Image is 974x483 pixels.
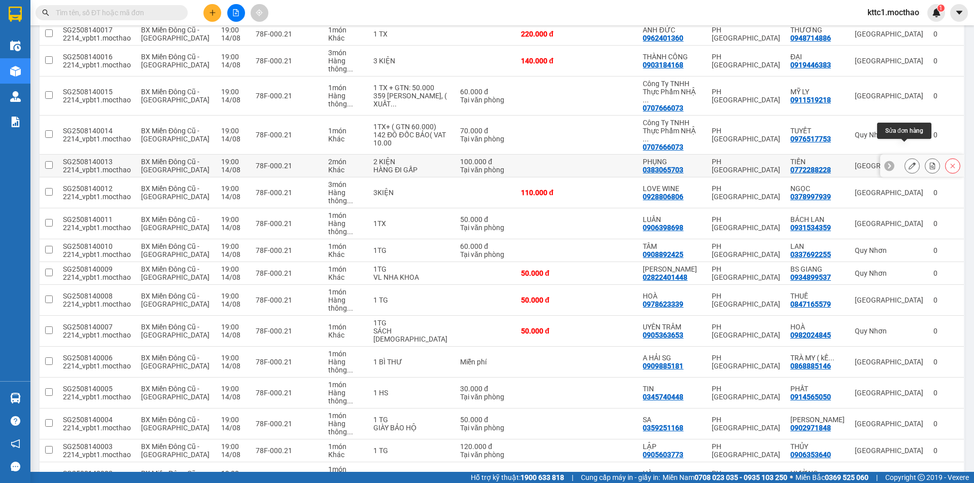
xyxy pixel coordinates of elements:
div: 19:00 [221,215,246,224]
div: 0 [933,246,959,254]
div: ANH ĐỨC [643,26,702,34]
div: [GEOGRAPHIC_DATA] [855,162,923,170]
div: 1 món [328,211,363,219]
div: 14/08 [221,424,246,432]
div: 14/08 [221,224,246,232]
div: 0847165579 [790,300,831,308]
span: search [42,9,49,16]
div: 1 TG [373,447,450,455]
div: 0359251168 [643,424,683,432]
div: THÀNH CÔNG [643,53,702,61]
div: 1 món [328,381,363,389]
div: 1 BÌ THƯ [373,358,450,366]
div: 2214_vpbt1.mocthao [63,273,131,281]
div: 19:00 [221,158,246,166]
div: SG2508140012 [63,184,131,193]
div: Quy Nhơn [855,269,923,277]
img: logo-vxr [9,7,22,22]
div: 2 KIỆN [373,158,450,166]
div: 220.000 đ [521,30,576,38]
div: 2214_vpbt1.mocthao [63,424,131,432]
div: Hàng thông thường [328,420,363,436]
div: Hàng thông thường [328,358,363,374]
div: PH [GEOGRAPHIC_DATA] [712,184,780,201]
div: 19:00 [221,323,246,331]
div: 19:00 [221,184,246,193]
div: 14/08 [221,135,246,143]
div: [GEOGRAPHIC_DATA] [855,30,923,38]
div: 78F-000.21 [256,131,318,139]
div: 14/08 [221,96,246,104]
div: 19:00 [221,26,246,34]
span: aim [256,9,263,16]
span: BX Miền Đông Cũ - [GEOGRAPHIC_DATA] [141,385,210,401]
div: 100.000 đ [460,158,511,166]
img: warehouse-icon [10,393,21,403]
span: BX Miền Đông Cũ - [GEOGRAPHIC_DATA] [141,53,210,69]
span: ... [643,135,649,143]
div: Tại văn phòng [460,424,511,432]
span: 1 [939,5,943,12]
div: 1TG [373,319,450,327]
div: SG2508140011 [63,215,131,224]
div: SG2508140013 [63,158,131,166]
span: kttc1.mocthao [859,6,927,19]
span: caret-down [955,8,964,17]
div: 0 [933,447,959,455]
div: 0 [933,92,959,100]
div: 1 TG [373,416,450,424]
div: 0868885146 [790,362,831,370]
div: SG2508140008 [63,292,131,300]
div: 78F-000.21 [256,189,318,197]
button: file-add [227,4,245,22]
div: 14/08 [221,193,246,201]
div: 0903184168 [643,61,683,69]
div: 1 món [328,350,363,358]
div: Hàng thông thường [328,219,363,236]
div: THUẾ [790,292,845,300]
div: [GEOGRAPHIC_DATA] [855,389,923,397]
div: SG2508140007 [63,323,131,331]
div: TUYẾT [790,127,845,135]
input: Tìm tên, số ĐT hoặc mã đơn [56,7,176,18]
div: TẢN ĐÀ [643,265,702,273]
div: 19:00 [221,242,246,250]
div: 50.000 đ [521,296,576,304]
div: 1TX+ ( GTN 60.000) [373,123,450,131]
div: 0 [933,131,959,139]
div: 78F-000.21 [256,327,318,335]
div: 1 HS [373,389,450,397]
div: 78F-000.21 [256,420,318,428]
div: THỦY [790,442,845,451]
div: MỸ LY [790,88,845,96]
div: 0909885181 [643,362,683,370]
div: 0 [933,269,959,277]
div: 2214_vpbt1.mocthao [63,61,131,69]
div: SG2508140004 [63,416,131,424]
span: BX Miền Đông Cũ - [GEOGRAPHIC_DATA] [141,292,210,308]
div: 50.000 đ [460,215,511,224]
div: 3 món [328,180,363,189]
div: KHÁNH LY [790,416,845,424]
div: [GEOGRAPHIC_DATA] [855,219,923,228]
span: BX Miền Đông Cũ - [GEOGRAPHIC_DATA] [141,88,210,104]
div: 1TX [373,219,450,228]
span: notification [11,439,20,449]
div: Khác [328,135,363,143]
span: ... [828,354,834,362]
div: VL NHA KHOA [373,273,450,281]
div: Hàng thông thường [328,189,363,205]
div: SG2508140017 [63,26,131,34]
div: 78F-000.21 [256,447,318,455]
div: [GEOGRAPHIC_DATA] [855,92,923,100]
div: 50.000 đ [521,327,576,335]
img: warehouse-icon [10,66,21,77]
div: 2214_vpbt1.mocthao [63,224,131,232]
div: 0 [933,57,959,65]
div: 78F-000.21 [256,57,318,65]
div: [GEOGRAPHIC_DATA] [855,296,923,304]
div: 19:00 [221,442,246,451]
div: PH [GEOGRAPHIC_DATA] [712,88,780,104]
button: plus [203,4,221,22]
div: Quy Nhơn [855,327,923,335]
